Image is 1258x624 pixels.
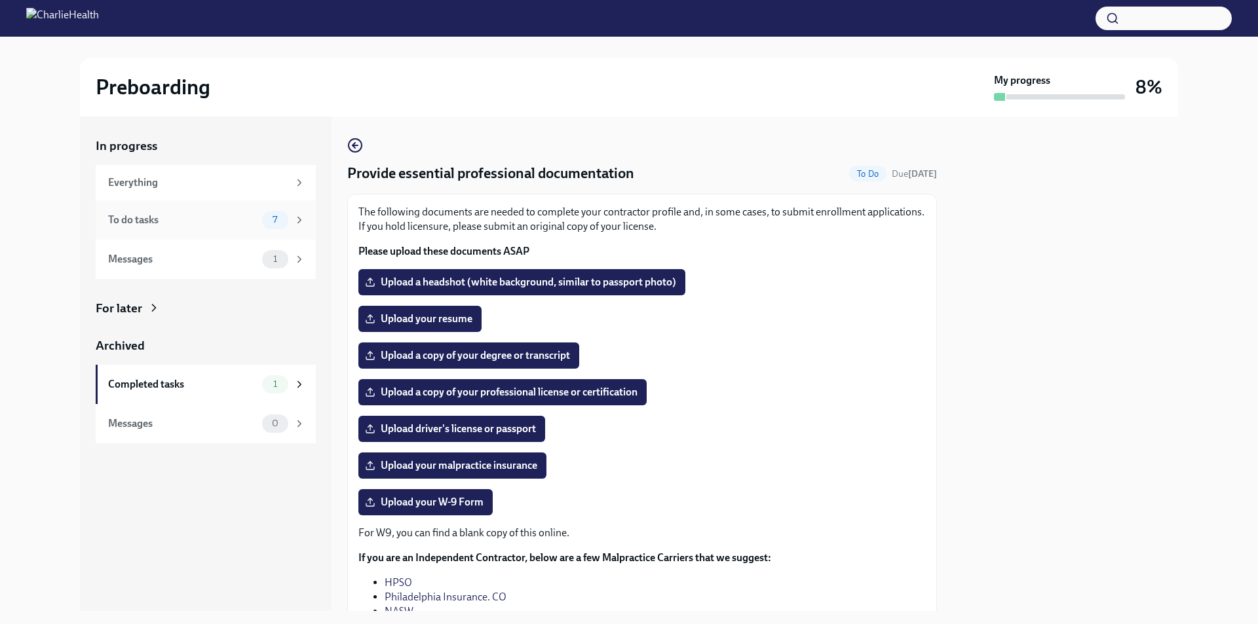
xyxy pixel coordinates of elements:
[358,245,529,257] strong: Please upload these documents ASAP
[96,138,316,155] a: In progress
[368,276,676,289] span: Upload a headshot (white background, similar to passport photo)
[264,418,286,428] span: 0
[368,422,536,435] span: Upload driver's license or passport
[358,452,546,479] label: Upload your malpractice insurance
[892,168,937,180] span: October 13th, 2025 07:00
[358,269,685,295] label: Upload a headshot (white background, similar to passport photo)
[358,342,579,369] label: Upload a copy of your degree or transcript
[908,168,937,179] strong: [DATE]
[108,377,257,392] div: Completed tasks
[96,337,316,354] a: Archived
[358,306,482,332] label: Upload your resume
[26,8,99,29] img: CharlieHealth
[358,379,647,405] label: Upload a copy of your professional license or certification
[368,349,570,362] span: Upload a copy of your degree or transcript
[892,168,937,179] span: Due
[96,300,142,317] div: For later
[385,576,412,589] a: HPSO
[347,164,634,183] h4: Provide essential professional documentation
[358,551,771,564] strong: If you are an Independent Contractor, below are a few Malpractice Carriers that we suggest:
[368,386,638,399] span: Upload a copy of your professional license or certification
[385,605,413,617] a: NASW
[96,165,316,200] a: Everything
[368,496,484,509] span: Upload your W-9 Form
[96,200,316,240] a: To do tasks7
[358,526,926,540] p: For W9, you can find a blank copy of this online.
[96,404,316,443] a: Messages0
[358,416,545,442] label: Upload driver's license or passport
[96,300,316,317] a: For later
[849,169,886,179] span: To Do
[368,459,537,472] span: Upload your malpractice insurance
[265,254,285,264] span: 1
[385,591,506,603] a: Philadelphia Insurance. CO
[96,74,210,100] h2: Preboarding
[265,379,285,389] span: 1
[96,240,316,279] a: Messages1
[358,205,926,234] p: The following documents are needed to complete your contractor profile and, in some cases, to sub...
[108,175,288,190] div: Everything
[108,213,257,227] div: To do tasks
[108,416,257,431] div: Messages
[265,215,285,225] span: 7
[358,489,493,515] label: Upload your W-9 Form
[368,312,472,325] span: Upload your resume
[108,252,257,266] div: Messages
[96,365,316,404] a: Completed tasks1
[994,73,1050,88] strong: My progress
[1135,75,1162,99] h3: 8%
